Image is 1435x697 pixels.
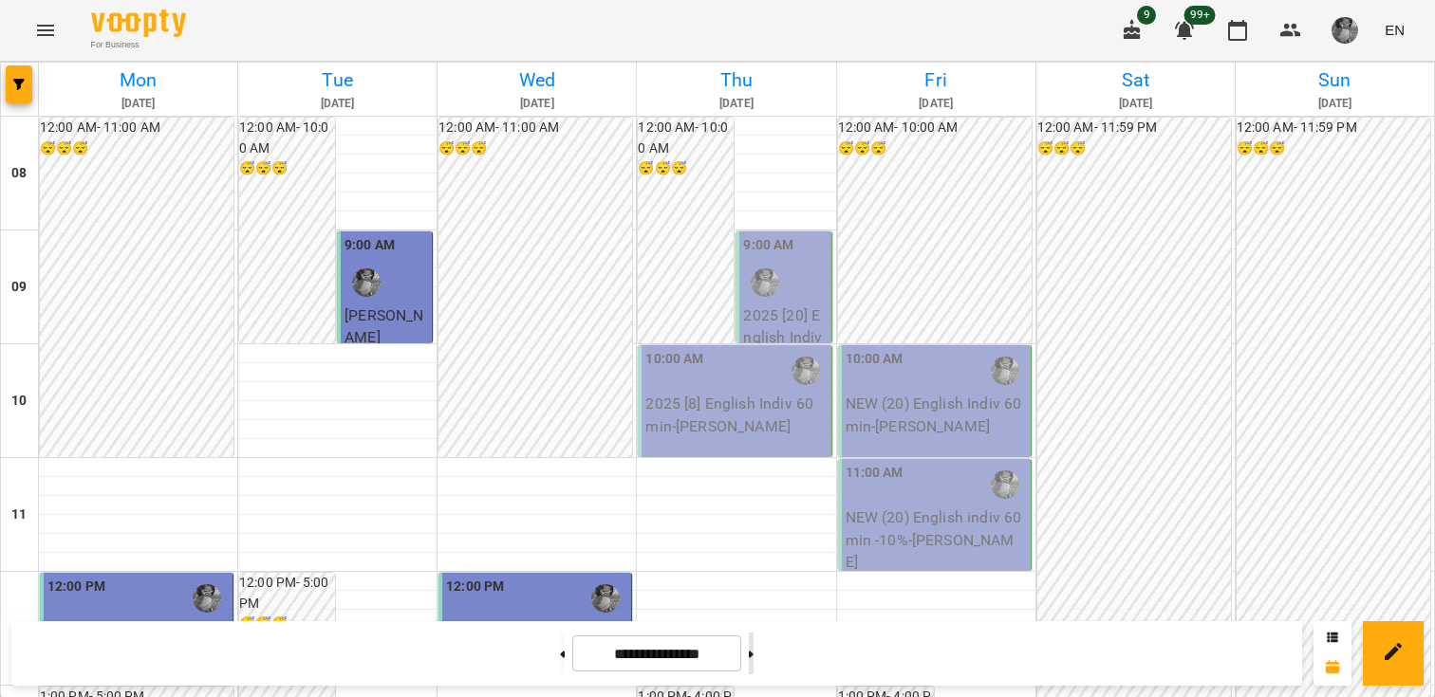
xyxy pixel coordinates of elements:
[991,357,1019,385] img: Гомзяк Юлія Максимівна (а)
[40,118,233,138] h6: 12:00 AM - 11:00 AM
[743,235,793,256] label: 9:00 AM
[1137,6,1156,25] span: 9
[241,95,434,113] h6: [DATE]
[846,506,1027,574] p: NEW (20) English indiv 60 min -10% - [PERSON_NAME]
[1385,20,1405,40] span: EN
[640,95,832,113] h6: [DATE]
[1184,6,1216,25] span: 99+
[239,573,335,614] h6: 12:00 PM - 5:00 PM
[1237,118,1430,138] h6: 12:00 AM - 11:59 PM
[239,118,335,158] h6: 12:00 AM - 10:00 AM
[239,158,335,179] h6: 😴😴😴
[193,584,221,613] img: Гомзяк Юлія Максимівна (а)
[11,391,27,412] h6: 10
[840,65,1033,95] h6: Fri
[846,349,904,370] label: 10:00 AM
[11,277,27,298] h6: 09
[838,138,1032,159] h6: 😴😴😴
[840,95,1033,113] h6: [DATE]
[42,65,234,95] h6: Mon
[91,9,186,37] img: Voopty Logo
[23,8,68,53] button: Menu
[11,504,27,525] h6: 11
[11,163,27,184] h6: 08
[846,463,904,484] label: 11:00 AM
[640,65,832,95] h6: Thu
[241,65,434,95] h6: Tue
[838,118,1032,138] h6: 12:00 AM - 10:00 AM
[1037,118,1231,138] h6: 12:00 AM - 11:59 PM
[1039,95,1232,113] h6: [DATE]
[352,268,381,297] img: Гомзяк Юлія Максимівна (а)
[345,235,395,256] label: 9:00 AM
[591,584,620,613] img: Гомзяк Юлія Максимівна (а)
[1377,12,1412,47] button: EN
[47,577,105,597] label: 12:00 PM
[1332,17,1358,44] img: d8a229def0a6a8f2afd845e9c03c6922.JPG
[40,138,233,159] h6: 😴😴😴
[638,158,734,179] h6: 😴😴😴
[792,357,820,385] img: Гомзяк Юлія Максимівна (а)
[440,95,633,113] h6: [DATE]
[991,470,1019,499] img: Гомзяк Юлія Максимівна (а)
[1037,138,1231,159] h6: 😴😴😴
[751,268,779,297] img: Гомзяк Юлія Максимівна (а)
[1239,65,1431,95] h6: Sun
[438,138,632,159] h6: 😴😴😴
[645,349,703,370] label: 10:00 AM
[638,118,734,158] h6: 12:00 AM - 10:00 AM
[446,577,504,597] label: 12:00 PM
[345,306,423,347] span: [PERSON_NAME]
[438,118,632,138] h6: 12:00 AM - 11:00 AM
[1039,65,1232,95] h6: Sat
[91,39,186,51] span: For Business
[645,393,827,437] p: 2025 [8] English Indiv 60 min - [PERSON_NAME]
[743,304,827,394] p: 2025 [20] English Indiv 60 min - [PERSON_NAME]
[846,393,1027,437] p: NEW (20) English Indiv 60 min - [PERSON_NAME]
[1239,95,1431,113] h6: [DATE]
[1237,138,1430,159] h6: 😴😴😴
[440,65,633,95] h6: Wed
[42,95,234,113] h6: [DATE]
